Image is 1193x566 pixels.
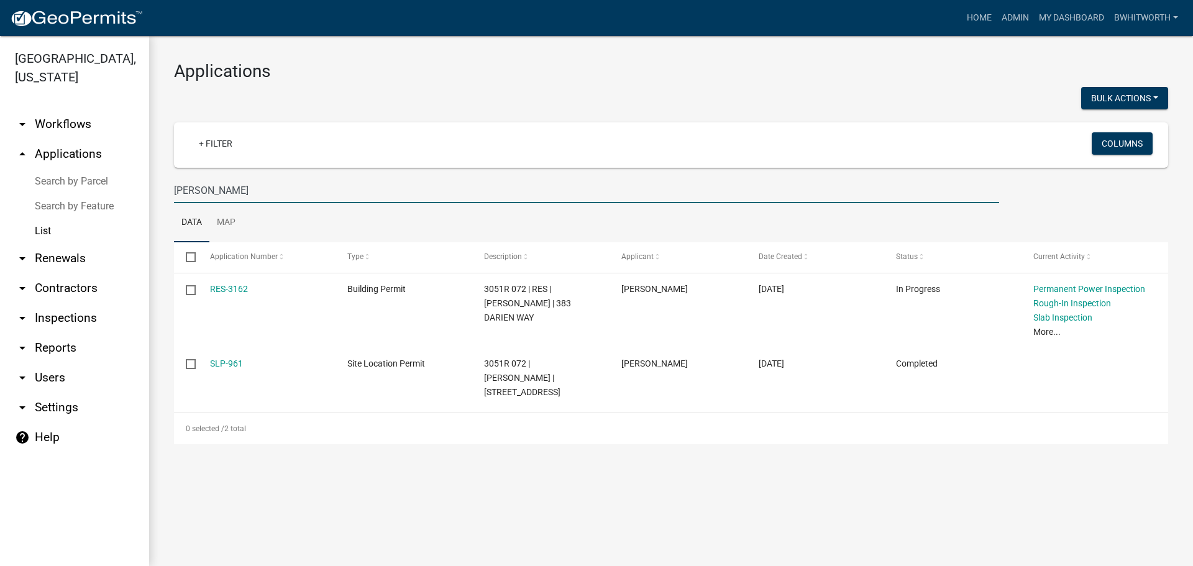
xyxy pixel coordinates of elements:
[1109,6,1183,30] a: BWhitworth
[759,284,784,294] span: 04/24/2025
[210,284,248,294] a: RES-3162
[1081,87,1168,109] button: Bulk Actions
[997,6,1034,30] a: Admin
[884,242,1022,272] datatable-header-cell: Status
[610,242,747,272] datatable-header-cell: Applicant
[347,358,425,368] span: Site Location Permit
[621,284,688,294] span: DAVID FLYNN
[209,203,243,243] a: Map
[759,252,802,261] span: Date Created
[1022,242,1159,272] datatable-header-cell: Current Activity
[335,242,472,272] datatable-header-cell: Type
[347,252,363,261] span: Type
[347,284,406,294] span: Building Permit
[15,147,30,162] i: arrow_drop_up
[1033,298,1111,308] a: Rough-In Inspection
[1033,313,1092,322] a: Slab Inspection
[174,61,1168,82] h3: Applications
[15,311,30,326] i: arrow_drop_down
[621,358,688,368] span: DAVID FLYNN
[186,424,224,433] span: 0 selected /
[1033,327,1061,337] a: More...
[896,252,918,261] span: Status
[621,252,654,261] span: Applicant
[759,358,784,368] span: 07/29/2024
[174,413,1168,444] div: 2 total
[15,117,30,132] i: arrow_drop_down
[210,252,278,261] span: Application Number
[210,358,243,368] a: SLP-961
[484,284,571,322] span: 3051R 072 | RES | DAVID A FLYNN | 383 DARIEN WAY
[15,430,30,445] i: help
[174,242,198,272] datatable-header-cell: Select
[15,400,30,415] i: arrow_drop_down
[472,242,610,272] datatable-header-cell: Description
[1092,132,1153,155] button: Columns
[15,281,30,296] i: arrow_drop_down
[484,358,560,397] span: 3051R 072 | DAVID A FLYNN | 383 DARIEN WAY
[1033,284,1145,294] a: Permanent Power Inspection
[198,242,335,272] datatable-header-cell: Application Number
[747,242,884,272] datatable-header-cell: Date Created
[484,252,522,261] span: Description
[174,203,209,243] a: Data
[1034,6,1109,30] a: My Dashboard
[189,132,242,155] a: + Filter
[896,358,938,368] span: Completed
[15,370,30,385] i: arrow_drop_down
[15,340,30,355] i: arrow_drop_down
[896,284,940,294] span: In Progress
[1033,252,1085,261] span: Current Activity
[174,178,999,203] input: Search for applications
[15,251,30,266] i: arrow_drop_down
[962,6,997,30] a: Home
